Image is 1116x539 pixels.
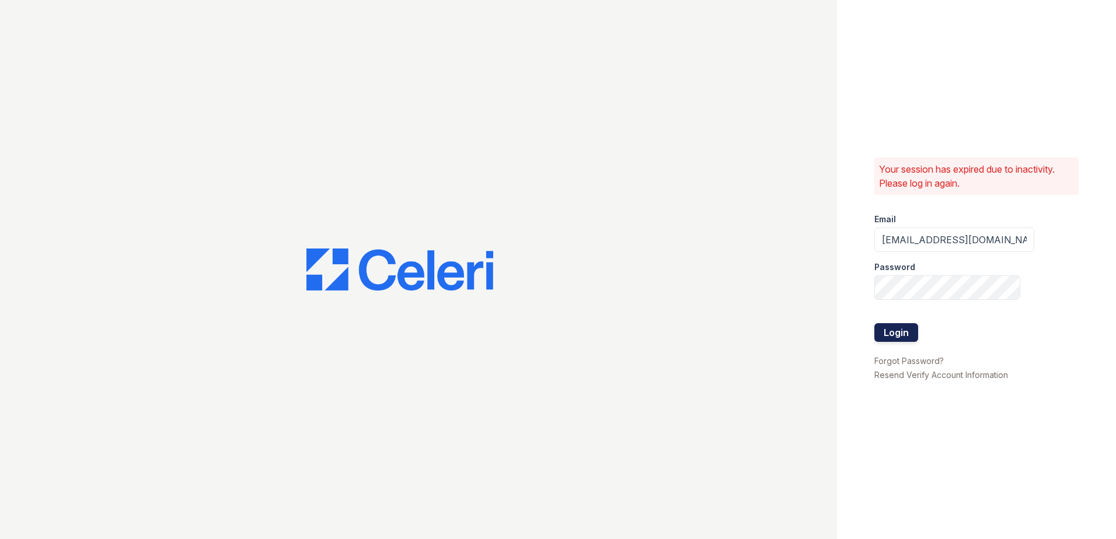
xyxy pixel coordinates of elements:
[874,356,944,366] a: Forgot Password?
[874,370,1008,380] a: Resend Verify Account Information
[879,162,1074,190] p: Your session has expired due to inactivity. Please log in again.
[874,261,915,273] label: Password
[874,323,918,342] button: Login
[306,249,493,290] img: CE_Logo_Blue-a8612792a0a2168367f1c8372b55b34899dd931a85d93a1a3d3e32e68fde9ad4.png
[874,213,896,225] label: Email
